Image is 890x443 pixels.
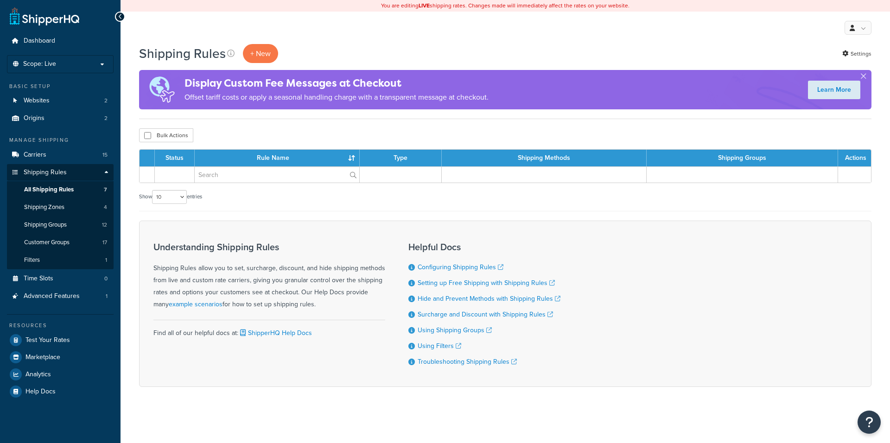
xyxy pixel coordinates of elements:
a: Troubleshooting Shipping Rules [418,357,517,367]
span: Carriers [24,151,46,159]
a: Setting up Free Shipping with Shipping Rules [418,278,555,288]
a: example scenarios [169,299,222,309]
th: Actions [838,150,871,166]
span: 17 [102,239,107,247]
a: Advanced Features 1 [7,288,114,305]
li: Shipping Zones [7,199,114,216]
a: Shipping Groups 12 [7,216,114,234]
a: Hide and Prevent Methods with Shipping Rules [418,294,560,304]
div: Shipping Rules allow you to set, surcharge, discount, and hide shipping methods from live and cus... [153,242,385,310]
label: Show entries [139,190,202,204]
a: Surcharge and Discount with Shipping Rules [418,310,553,319]
a: Shipping Zones 4 [7,199,114,216]
span: Shipping Zones [24,203,64,211]
li: Shipping Rules [7,164,114,270]
span: 12 [102,221,107,229]
input: Search [195,167,359,183]
b: LIVE [419,1,430,10]
a: Learn More [808,81,860,99]
li: Origins [7,110,114,127]
span: Test Your Rates [25,336,70,344]
span: 1 [106,292,108,300]
span: Help Docs [25,388,56,396]
li: Filters [7,252,114,269]
span: 0 [104,275,108,283]
h3: Helpful Docs [408,242,560,252]
a: Websites 2 [7,92,114,109]
span: Scope: Live [23,60,56,68]
a: Analytics [7,366,114,383]
span: 2 [104,114,108,122]
th: Status [155,150,195,166]
th: Rule Name [195,150,360,166]
a: Time Slots 0 [7,270,114,287]
th: Type [360,150,442,166]
th: Shipping Methods [442,150,647,166]
a: Using Shipping Groups [418,325,492,335]
li: Shipping Groups [7,216,114,234]
a: Origins 2 [7,110,114,127]
a: Configuring Shipping Rules [418,262,503,272]
span: 2 [104,97,108,105]
span: Dashboard [24,37,55,45]
a: Filters 1 [7,252,114,269]
a: Carriers 15 [7,146,114,164]
a: Using Filters [418,341,461,351]
a: Customer Groups 17 [7,234,114,251]
a: Marketplace [7,349,114,366]
p: Offset tariff costs or apply a seasonal handling charge with a transparent message at checkout. [184,91,489,104]
span: All Shipping Rules [24,186,74,194]
a: ShipperHQ Home [10,7,79,25]
li: All Shipping Rules [7,181,114,198]
a: Shipping Rules [7,164,114,181]
div: Manage Shipping [7,136,114,144]
span: Websites [24,97,50,105]
a: Settings [842,47,871,60]
span: Time Slots [24,275,53,283]
div: Find all of our helpful docs at: [153,320,385,339]
button: Bulk Actions [139,128,193,142]
h3: Understanding Shipping Rules [153,242,385,252]
span: 4 [104,203,107,211]
button: Open Resource Center [858,411,881,434]
span: 7 [104,186,107,194]
p: + New [243,44,278,63]
th: Shipping Groups [647,150,839,166]
span: Origins [24,114,44,122]
span: Filters [24,256,40,264]
a: ShipperHQ Help Docs [238,328,312,338]
h4: Display Custom Fee Messages at Checkout [184,76,489,91]
span: 15 [102,151,108,159]
a: Dashboard [7,32,114,50]
div: Basic Setup [7,82,114,90]
li: Websites [7,92,114,109]
span: Advanced Features [24,292,80,300]
span: Marketplace [25,354,60,361]
li: Customer Groups [7,234,114,251]
a: All Shipping Rules 7 [7,181,114,198]
a: Help Docs [7,383,114,400]
img: duties-banner-06bc72dcb5fe05cb3f9472aba00be2ae8eb53ab6f0d8bb03d382ba314ac3c341.png [139,70,184,109]
div: Resources [7,322,114,329]
span: Shipping Groups [24,221,67,229]
li: Carriers [7,146,114,164]
span: Analytics [25,371,51,379]
span: Shipping Rules [24,169,67,177]
a: Test Your Rates [7,332,114,348]
h1: Shipping Rules [139,44,226,63]
select: Showentries [152,190,187,204]
li: Advanced Features [7,288,114,305]
li: Time Slots [7,270,114,287]
span: Customer Groups [24,239,70,247]
span: 1 [105,256,107,264]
